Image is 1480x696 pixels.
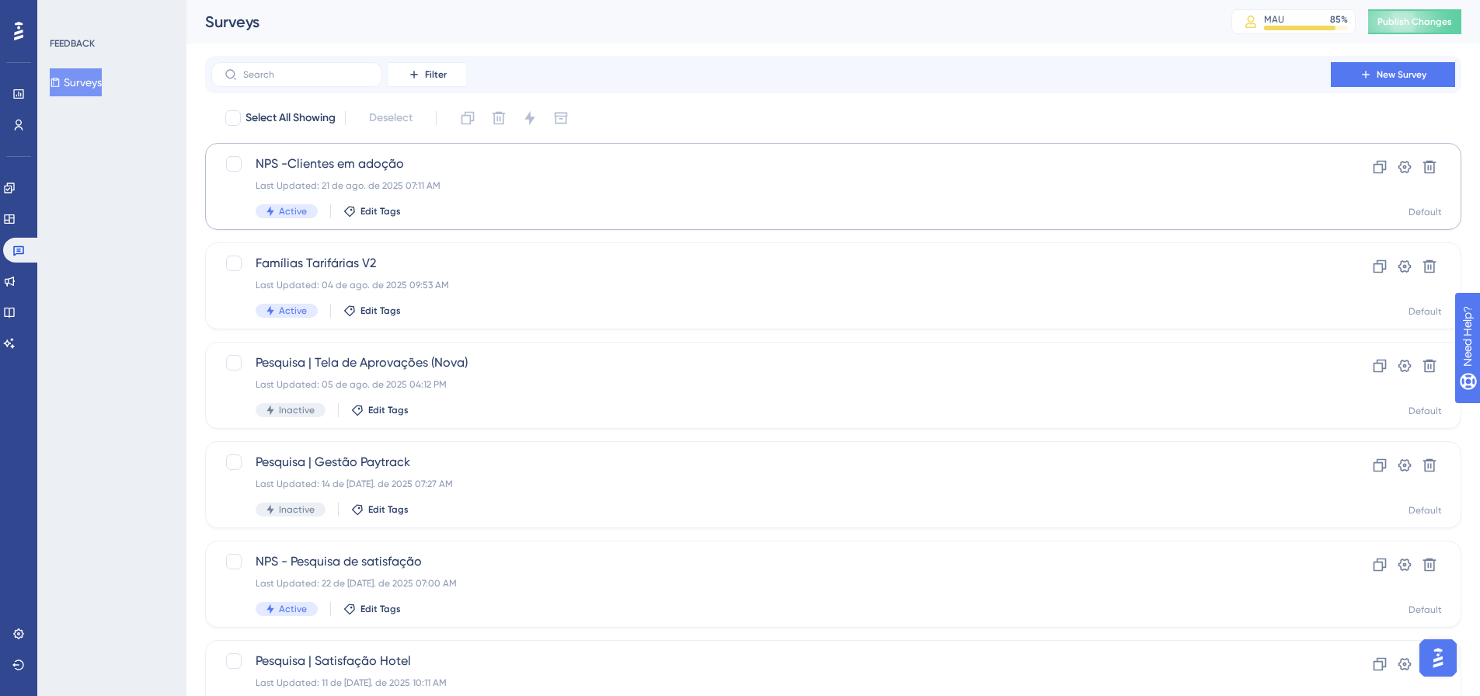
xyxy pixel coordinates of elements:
[343,205,401,217] button: Edit Tags
[360,205,401,217] span: Edit Tags
[256,552,1287,571] span: NPS - Pesquisa de satisfação
[279,404,315,416] span: Inactive
[1377,16,1452,28] span: Publish Changes
[351,503,409,516] button: Edit Tags
[368,503,409,516] span: Edit Tags
[1330,13,1348,26] div: 85 %
[1377,68,1426,81] span: New Survey
[256,155,1287,173] span: NPS -Clientes em adoção
[256,577,1287,590] div: Last Updated: 22 de [DATE]. de 2025 07:00 AM
[388,62,466,87] button: Filter
[256,353,1287,372] span: Pesquisa | Tela de Aprovações (Nova)
[279,304,307,317] span: Active
[1264,13,1284,26] div: MAU
[256,279,1287,291] div: Last Updated: 04 de ago. de 2025 09:53 AM
[1409,305,1442,318] div: Default
[256,378,1287,391] div: Last Updated: 05 de ago. de 2025 04:12 PM
[279,603,307,615] span: Active
[205,11,1193,33] div: Surveys
[369,109,413,127] span: Deselect
[425,68,447,81] span: Filter
[256,478,1287,490] div: Last Updated: 14 de [DATE]. de 2025 07:27 AM
[1415,635,1461,681] iframe: UserGuiding AI Assistant Launcher
[279,205,307,217] span: Active
[343,603,401,615] button: Edit Tags
[246,109,336,127] span: Select All Showing
[256,179,1287,192] div: Last Updated: 21 de ago. de 2025 07:11 AM
[256,652,1287,670] span: Pesquisa | Satisfação Hotel
[279,503,315,516] span: Inactive
[360,304,401,317] span: Edit Tags
[50,68,102,96] button: Surveys
[37,4,97,23] span: Need Help?
[256,453,1287,472] span: Pesquisa | Gestão Paytrack
[256,254,1287,273] span: Famílias Tarifárias V2
[1409,405,1442,417] div: Default
[1331,62,1455,87] button: New Survey
[1409,206,1442,218] div: Default
[360,603,401,615] span: Edit Tags
[256,677,1287,689] div: Last Updated: 11 de [DATE]. de 2025 10:11 AM
[355,104,427,132] button: Deselect
[368,404,409,416] span: Edit Tags
[343,304,401,317] button: Edit Tags
[243,69,369,80] input: Search
[1409,604,1442,616] div: Default
[1409,504,1442,517] div: Default
[50,37,95,50] div: FEEDBACK
[1368,9,1461,34] button: Publish Changes
[351,404,409,416] button: Edit Tags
